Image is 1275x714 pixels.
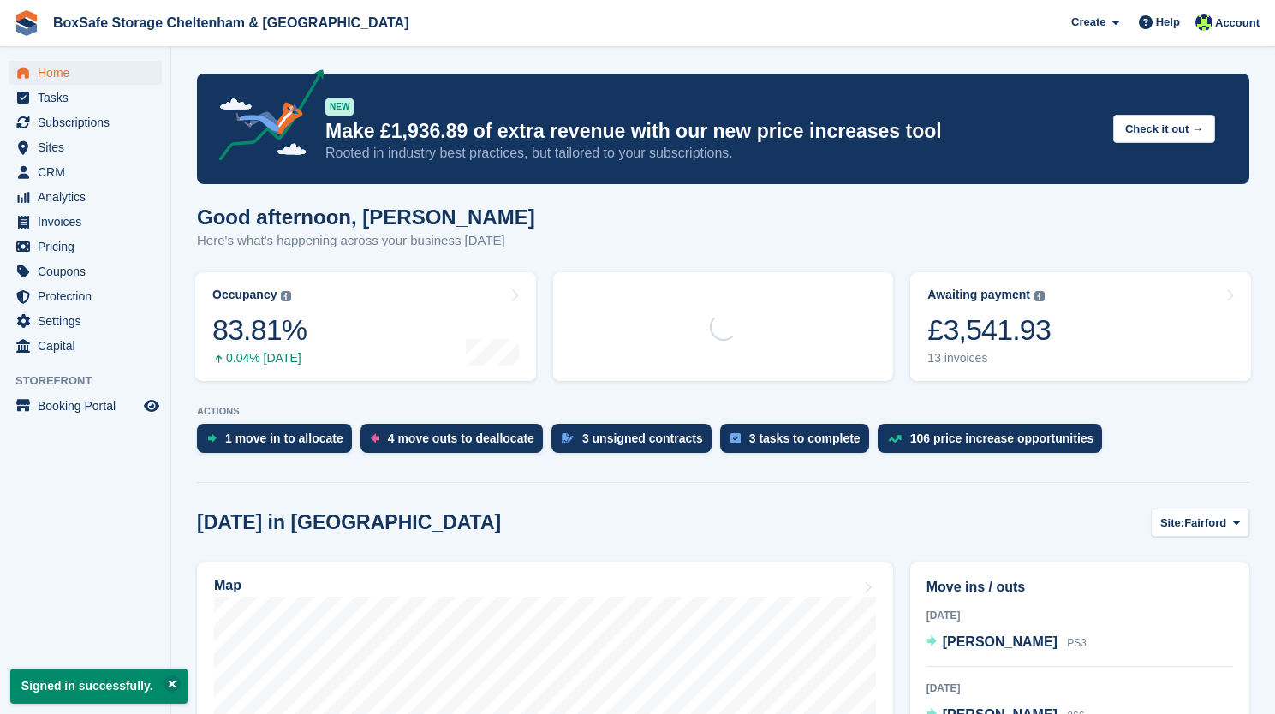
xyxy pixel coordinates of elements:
span: PS3 [1067,637,1087,649]
span: Settings [38,309,140,333]
a: Occupancy 83.81% 0.04% [DATE] [195,272,536,381]
h2: Map [214,578,241,593]
img: Charlie Hammond [1195,14,1212,31]
img: icon-info-grey-7440780725fd019a000dd9b08b2336e03edf1995a4989e88bcd33f0948082b44.svg [281,291,291,301]
a: BoxSafe Storage Cheltenham & [GEOGRAPHIC_DATA] [46,9,415,37]
span: Home [38,61,140,85]
div: 4 move outs to deallocate [388,431,534,445]
a: Preview store [141,396,162,416]
span: CRM [38,160,140,184]
a: Awaiting payment £3,541.93 13 invoices [910,272,1251,381]
a: menu [9,135,162,159]
div: 3 unsigned contracts [582,431,703,445]
div: NEW [325,98,354,116]
div: 3 tasks to complete [749,431,861,445]
a: menu [9,259,162,283]
a: 3 tasks to complete [720,424,878,461]
span: Storefront [15,372,170,390]
a: 106 price increase opportunities [878,424,1111,461]
button: Site: Fairford [1151,509,1249,537]
span: Analytics [38,185,140,209]
span: Create [1071,14,1105,31]
div: 0.04% [DATE] [212,351,307,366]
a: menu [9,185,162,209]
span: Account [1215,15,1260,32]
a: menu [9,61,162,85]
span: Invoices [38,210,140,234]
img: move_outs_to_deallocate_icon-f764333ba52eb49d3ac5e1228854f67142a1ed5810a6f6cc68b1a99e826820c5.svg [371,433,379,443]
img: icon-info-grey-7440780725fd019a000dd9b08b2336e03edf1995a4989e88bcd33f0948082b44.svg [1034,291,1045,301]
div: 1 move in to allocate [225,431,343,445]
img: task-75834270c22a3079a89374b754ae025e5fb1db73e45f91037f5363f120a921f8.svg [730,433,741,443]
button: Check it out → [1113,115,1215,143]
span: Pricing [38,235,140,259]
span: Fairford [1184,515,1226,532]
a: menu [9,86,162,110]
img: price-adjustments-announcement-icon-8257ccfd72463d97f412b2fc003d46551f7dbcb40ab6d574587a9cd5c0d94... [205,69,325,167]
span: Coupons [38,259,140,283]
p: Rooted in industry best practices, but tailored to your subscriptions. [325,144,1099,163]
a: menu [9,309,162,333]
p: Here's what's happening across your business [DATE] [197,231,535,251]
span: Protection [38,284,140,308]
img: move_ins_to_allocate_icon-fdf77a2bb77ea45bf5b3d319d69a93e2d87916cf1d5bf7949dd705db3b84f3ca.svg [207,433,217,443]
img: contract_signature_icon-13c848040528278c33f63329250d36e43548de30e8caae1d1a13099fd9432cc5.svg [562,433,574,443]
span: Capital [38,334,140,358]
span: Subscriptions [38,110,140,134]
img: stora-icon-8386f47178a22dfd0bd8f6a31ec36ba5ce8667c1dd55bd0f319d3a0aa187defe.svg [14,10,39,36]
div: 83.81% [212,312,307,348]
img: price_increase_opportunities-93ffe204e8149a01c8c9dc8f82e8f89637d9d84a8eef4429ea346261dce0b2c0.svg [888,435,902,443]
a: 3 unsigned contracts [551,424,720,461]
div: 13 invoices [927,351,1051,366]
a: menu [9,160,162,184]
div: Occupancy [212,288,277,302]
span: Sites [38,135,140,159]
a: menu [9,394,162,418]
p: ACTIONS [197,406,1249,417]
a: menu [9,235,162,259]
a: menu [9,210,162,234]
div: [DATE] [926,608,1233,623]
span: Booking Portal [38,394,140,418]
span: [PERSON_NAME] [943,634,1058,649]
h2: [DATE] in [GEOGRAPHIC_DATA] [197,511,501,534]
a: [PERSON_NAME] PS3 [926,632,1087,654]
div: £3,541.93 [927,312,1051,348]
h2: Move ins / outs [926,577,1233,598]
div: Awaiting payment [927,288,1030,302]
a: 4 move outs to deallocate [360,424,551,461]
p: Make £1,936.89 of extra revenue with our new price increases tool [325,119,1099,144]
a: 1 move in to allocate [197,424,360,461]
a: menu [9,284,162,308]
a: menu [9,110,162,134]
a: menu [9,334,162,358]
p: Signed in successfully. [10,669,188,704]
div: [DATE] [926,681,1233,696]
span: Tasks [38,86,140,110]
div: 106 price increase opportunities [910,431,1094,445]
span: Help [1156,14,1180,31]
h1: Good afternoon, [PERSON_NAME] [197,205,535,229]
span: Site: [1160,515,1184,532]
